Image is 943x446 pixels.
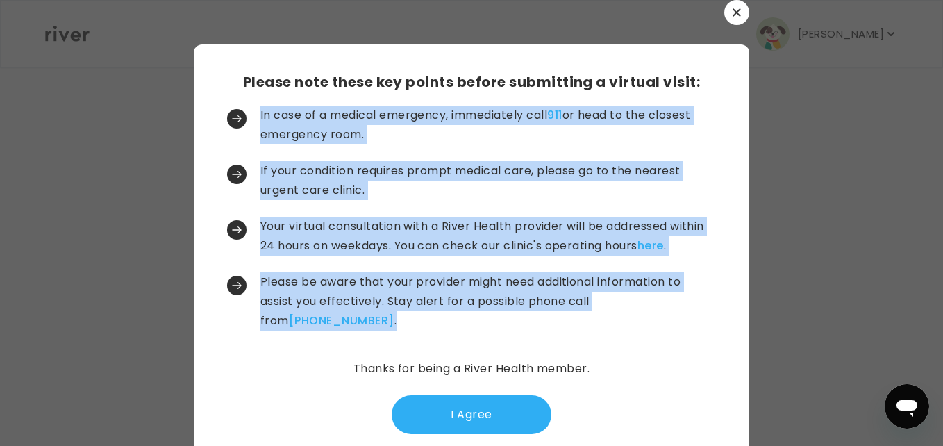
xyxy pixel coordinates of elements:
[392,395,551,434] button: I Agree
[353,359,590,379] p: Thanks for being a River Health member.
[637,238,664,254] a: here
[547,107,562,123] a: 911
[885,384,929,429] iframe: Button to launch messaging window
[260,161,713,200] p: If your condition requires prompt medical care, please go to the nearest urgent care clinic.
[260,106,713,144] p: In case of a medical emergency, immediately call or head to the closest emergency room.
[243,72,700,92] h3: Please note these key points before submitting a virtual visit:
[289,313,394,329] a: [PHONE_NUMBER]
[260,272,713,331] p: Please be aware that your provider might need additional information to assist you effectively. S...
[260,217,713,256] p: Your virtual consultation with a River Health provider will be addressed within 24 hours on weekd...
